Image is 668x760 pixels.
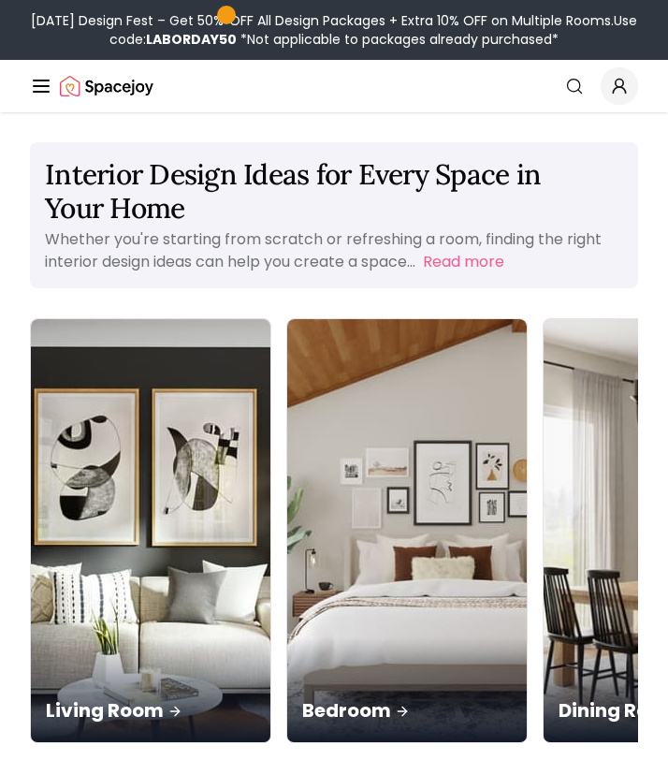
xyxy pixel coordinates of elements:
a: BedroomBedroom [286,318,528,743]
p: Living Room [46,697,255,723]
p: Whether you're starting from scratch or refreshing a room, finding the right interior design idea... [45,228,602,272]
button: Read more [423,251,504,273]
img: Spacejoy Logo [60,67,153,105]
a: Living RoomLiving Room [30,318,271,743]
span: Use code: [109,11,637,49]
a: Spacejoy [60,67,153,105]
img: Bedroom [287,319,527,742]
nav: Global [30,60,638,112]
h1: Interior Design Ideas for Every Space in Your Home [45,157,623,225]
div: [DATE] Design Fest – Get 50% OFF All Design Packages + Extra 10% OFF on Multiple Rooms. [7,11,661,49]
b: LABORDAY50 [146,30,237,49]
p: Bedroom [302,697,512,723]
span: *Not applicable to packages already purchased* [237,30,559,49]
img: Living Room [31,319,270,742]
